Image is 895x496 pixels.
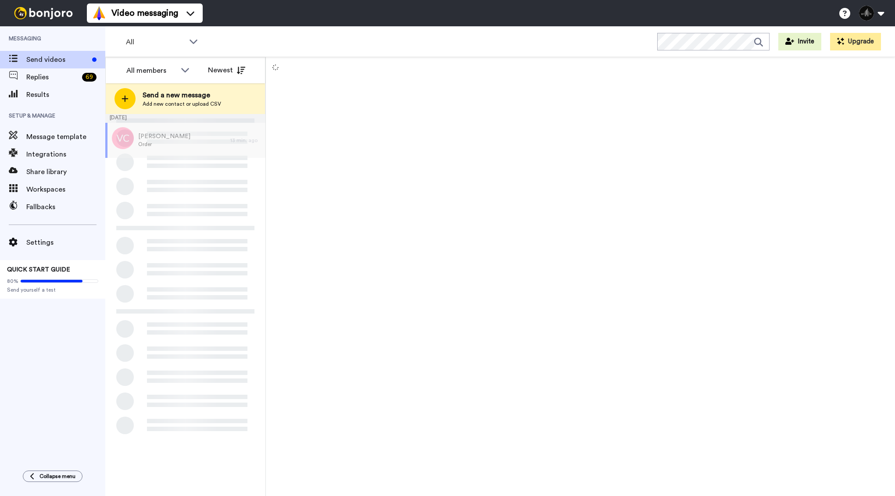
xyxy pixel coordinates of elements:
span: All [126,37,185,47]
span: Fallbacks [26,202,105,212]
div: [DATE] [105,114,265,123]
img: vm-color.svg [92,6,106,20]
span: Add new contact or upload CSV [143,100,221,107]
span: Settings [26,237,105,248]
span: 80% [7,278,18,285]
span: Send videos [26,54,89,65]
span: Send a new message [143,90,221,100]
span: Send yourself a test [7,286,98,293]
span: Results [26,89,105,100]
span: [PERSON_NAME] [138,132,190,141]
img: vc.png [112,127,134,149]
span: Video messaging [111,7,178,19]
button: Newest [201,61,252,79]
button: Upgrade [830,33,881,50]
span: Share library [26,167,105,177]
span: QUICK START GUIDE [7,267,70,273]
span: Collapse menu [39,473,75,480]
button: Collapse menu [23,471,82,482]
span: Order [138,141,190,148]
span: Workspaces [26,184,105,195]
span: Replies [26,72,79,82]
div: All members [126,65,176,76]
div: 69 [82,73,97,82]
button: Invite [778,33,821,50]
span: Message template [26,132,105,142]
span: Integrations [26,149,105,160]
img: bj-logo-header-white.svg [11,7,76,19]
div: 13 min. ago [230,137,261,144]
